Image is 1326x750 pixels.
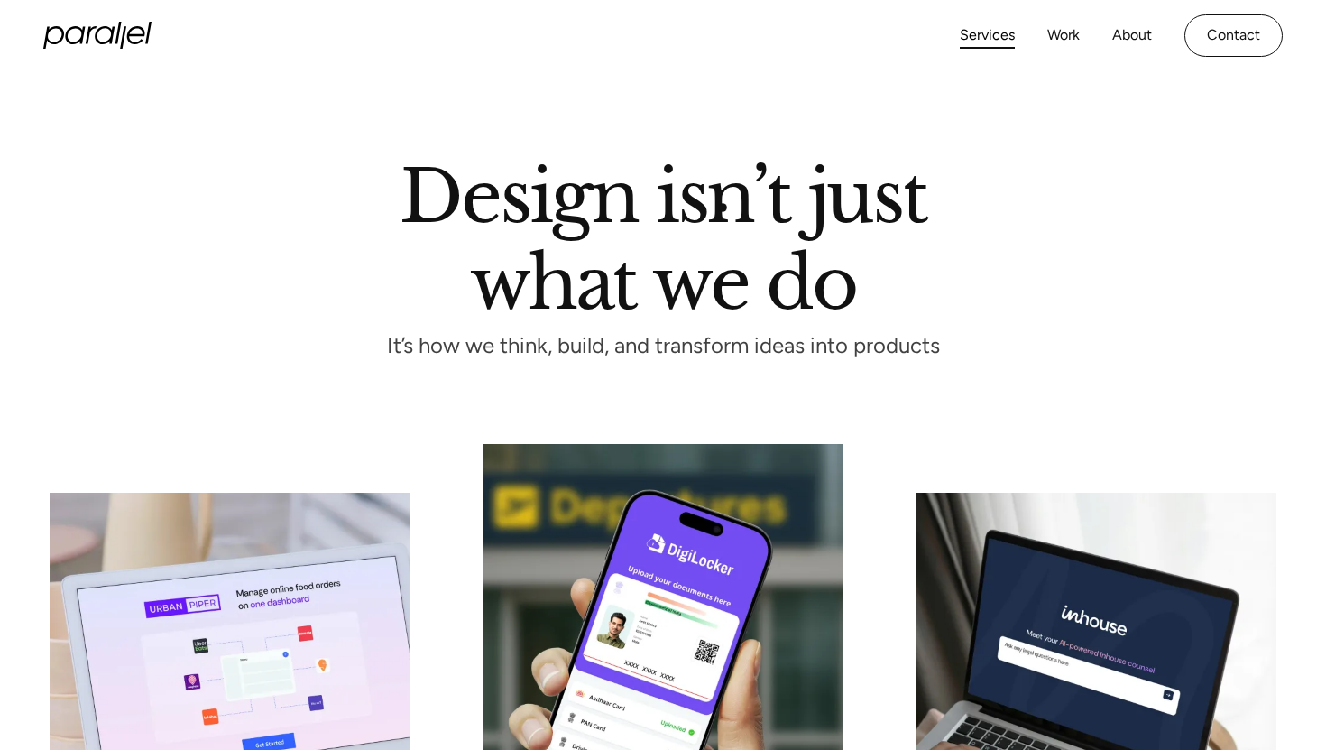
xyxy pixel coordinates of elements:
[1047,23,1080,49] a: Work
[1112,23,1152,49] a: About
[400,162,926,310] h1: Design isn’t just what we do
[43,22,152,49] a: home
[354,338,972,354] p: It’s how we think, build, and transform ideas into products
[1184,14,1283,57] a: Contact
[960,23,1015,49] a: Services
